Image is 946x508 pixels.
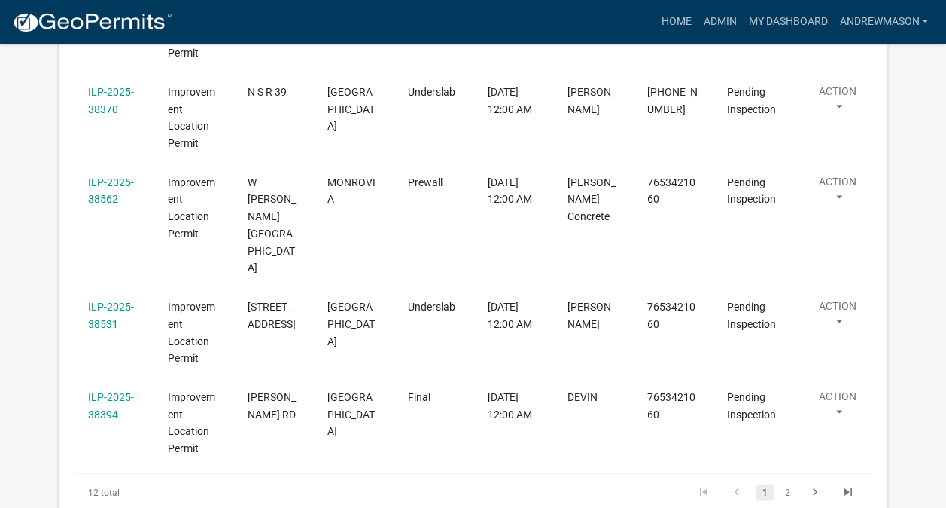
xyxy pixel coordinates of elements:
[801,484,829,500] a: go to next page
[689,484,718,500] a: go to first page
[488,86,532,115] span: 09/09/2025, 12:00 AM
[327,176,376,206] span: MONROVIA
[88,391,134,421] a: ILP-2025-38394
[727,391,776,421] span: Pending Inspection
[168,391,215,454] span: Improvement Location Permit
[807,174,868,212] button: Action
[488,176,532,206] span: 09/09/2025, 12:00 AM
[655,8,697,36] a: Home
[756,484,774,500] a: 1
[248,391,296,421] span: BILL SMITH RD
[727,86,776,115] span: Pending Inspection
[327,86,375,133] span: MOORESVILLE
[647,391,695,421] span: 7653421060
[727,176,776,206] span: Pending Inspection
[742,8,833,36] a: My Dashboard
[567,86,616,115] span: Kevin Elmore
[327,301,375,347] span: MOORESVILLE
[168,301,215,364] span: Improvement Location Permit
[834,484,862,500] a: go to last page
[778,484,796,500] a: 2
[776,479,798,505] li: page 2
[807,84,868,121] button: Action
[88,86,134,115] a: ILP-2025-38370
[722,484,751,500] a: go to previous page
[327,391,375,438] span: MARTINSVILLE
[407,86,455,98] span: Underslab
[697,8,742,36] a: Admin
[727,301,776,330] span: Pending Inspection
[567,301,616,330] span: SWIGERT
[807,389,868,427] button: Action
[407,391,430,403] span: Final
[168,86,215,149] span: Improvement Location Permit
[168,176,215,240] span: Improvement Location Permit
[567,391,598,403] span: DEVIN
[248,301,296,330] span: 9065 N IRONWOOD TRL
[807,298,868,336] button: Action
[88,301,134,330] a: ILP-2025-38531
[407,301,455,313] span: Underslab
[88,176,134,206] a: ILP-2025-38562
[248,86,287,98] span: N S R 39
[488,301,532,330] span: 09/09/2025, 12:00 AM
[647,301,695,330] span: 7653421060
[647,86,698,115] span: 317-459-5539
[248,176,296,274] span: W MOREL LAKE LN
[488,391,532,421] span: 09/09/2025, 12:00 AM
[753,479,776,505] li: page 1
[567,176,616,223] span: Webber Concrete
[407,176,442,188] span: Prewall
[833,8,934,36] a: AndrewMason
[647,176,695,206] span: 7653421060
